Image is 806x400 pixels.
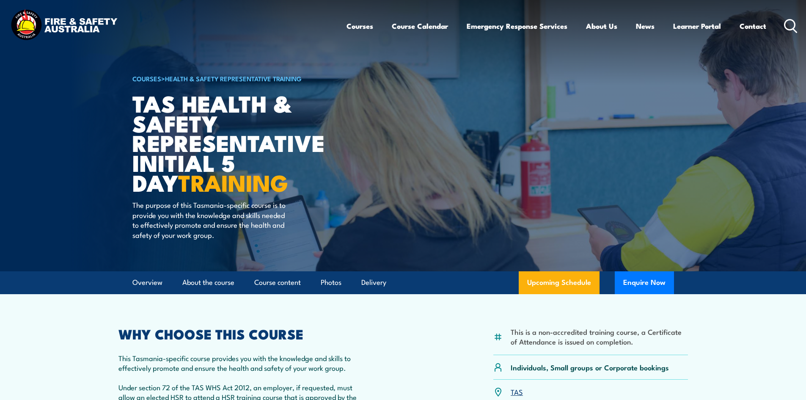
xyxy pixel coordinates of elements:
[615,271,674,294] button: Enquire Now
[132,73,341,83] h6: >
[118,328,366,339] h2: WHY CHOOSE THIS COURSE
[511,327,688,347] li: This is a non-accredited training course, a Certificate of Attendance is issued on completion.
[182,271,234,294] a: About the course
[347,15,373,37] a: Courses
[511,386,523,397] a: TAS
[519,271,600,294] a: Upcoming Schedule
[118,353,366,373] p: This Tasmania-specific course provides you with the knowledge and skills to effectively promote a...
[165,74,302,83] a: Health & Safety Representative Training
[132,93,341,192] h1: TAS Health & Safety Representative Initial 5 Day
[254,271,301,294] a: Course content
[586,15,617,37] a: About Us
[467,15,567,37] a: Emergency Response Services
[132,271,162,294] a: Overview
[178,164,288,199] strong: TRAINING
[132,74,161,83] a: COURSES
[132,200,287,240] p: The purpose of this Tasmania-specific course is to provide you with the knowledge and skills need...
[740,15,766,37] a: Contact
[636,15,655,37] a: News
[673,15,721,37] a: Learner Portal
[511,362,669,372] p: Individuals, Small groups or Corporate bookings
[361,271,386,294] a: Delivery
[392,15,448,37] a: Course Calendar
[321,271,341,294] a: Photos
